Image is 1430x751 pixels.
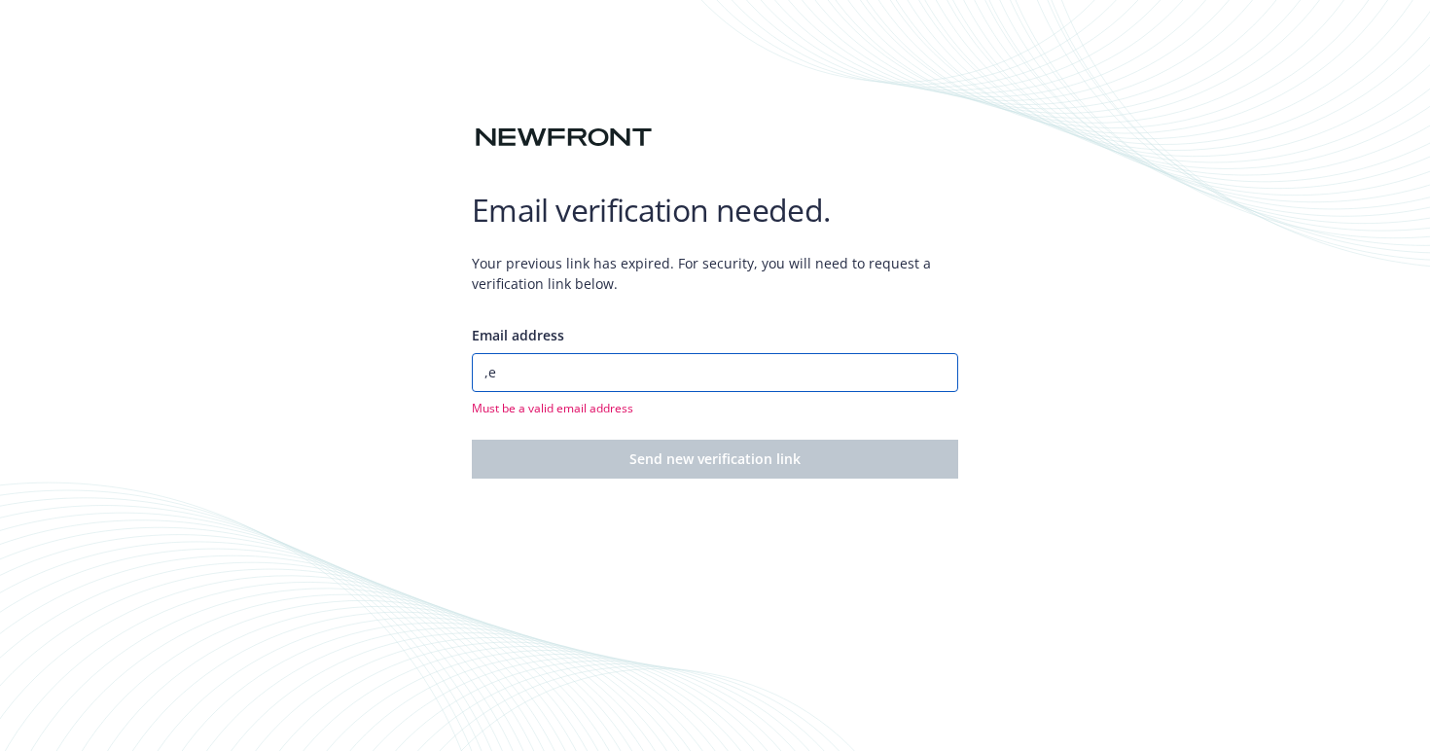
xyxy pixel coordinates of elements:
[472,237,958,309] span: Your previous link has expired. For security, you will need to request a verification link below.
[472,440,958,479] button: Send new verification link
[472,353,958,392] input: Enter your email
[629,449,801,468] span: Send new verification link
[472,400,958,416] span: Must be a valid email address
[472,191,958,230] h1: Email verification needed.
[472,121,656,155] img: Newfront logo
[472,326,564,344] span: Email address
